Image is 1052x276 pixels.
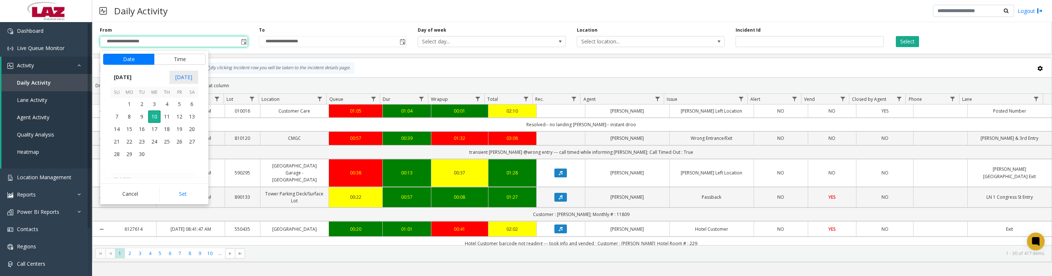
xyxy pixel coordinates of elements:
a: [PERSON_NAME] [590,107,665,114]
a: NO [813,135,852,142]
a: YES [813,226,852,233]
button: Date tab [103,54,154,65]
a: Collapse Details [92,195,111,201]
span: 20 [186,123,198,135]
a: Exit [972,226,1047,233]
span: 22 [123,135,136,148]
th: Tu [136,87,148,98]
span: 3 [148,98,161,110]
div: By clicking Incident row you will be taken to the incident details page. [201,63,354,74]
span: Total [487,96,498,102]
td: Hotel Customer barcode not reading --- took info and vended ; Customer : [PERSON_NAME]; Hotel Roo... [111,237,1052,250]
a: NO [813,107,852,114]
a: NO [861,194,909,201]
a: 590295 [229,169,256,176]
span: YES [828,226,836,232]
span: Page 10 [205,248,215,258]
a: 01:27 [493,194,532,201]
th: Mo [123,87,136,98]
span: Go to the last page [235,248,245,259]
label: Day of week [418,27,446,33]
a: Logout [1018,7,1043,15]
span: Vend [804,96,815,102]
th: Su [111,87,123,98]
span: 12 [173,110,186,123]
div: 00:41 [436,226,484,233]
a: 890133 [229,194,256,201]
th: Fr [173,87,186,98]
a: 02:02 [493,226,532,233]
button: Set [159,186,206,202]
span: NO [828,170,835,176]
a: Heatmap [1,143,92,160]
th: We [148,87,161,98]
a: [PERSON_NAME] Left Location [674,107,749,114]
span: Toggle popup [239,36,248,47]
span: Location Management [17,174,71,181]
a: Vend Filter Menu [838,94,848,104]
a: 00:37 [436,169,484,176]
span: Page 2 [125,248,135,258]
td: Saturday, September 13, 2025 [186,110,198,123]
span: 8 [123,110,136,123]
td: Sunday, September 7, 2025 [111,110,123,123]
span: Page 7 [175,248,185,258]
a: YES [813,194,852,201]
span: Location [262,96,280,102]
td: Saturday, September 27, 2025 [186,135,198,148]
span: Regions [17,243,36,250]
a: 01:32 [436,135,484,142]
span: Live Queue Monitor [17,45,64,52]
span: Page 9 [195,248,205,258]
td: Monday, September 29, 2025 [123,148,136,160]
a: NO [758,107,803,114]
a: NO [861,226,909,233]
span: [DATE] [111,72,135,83]
span: Quality Analysis [17,131,54,138]
a: 02:10 [493,107,532,114]
span: 25 [161,135,173,148]
span: 4 [161,98,173,110]
a: 00:57 [387,194,427,201]
a: Agent Filter Menu [652,94,662,104]
a: 00:08 [436,194,484,201]
span: 1 [123,98,136,110]
span: 19 [173,123,186,135]
label: From [100,27,112,33]
span: Phone [909,96,922,102]
span: Power BI Reports [17,208,59,215]
div: 00:22 [333,194,378,201]
img: pageIcon [99,2,107,20]
a: Dur Filter Menu [416,94,426,104]
a: Collapse Details [92,136,111,142]
span: 15 [123,123,136,135]
span: NO [881,135,888,141]
div: Data table [92,94,1052,245]
a: Activity [1,57,92,74]
td: Saturday, September 20, 2025 [186,123,198,135]
td: Tuesday, September 16, 2025 [136,123,148,135]
span: Agent Activity [17,114,49,121]
span: Page 1 [115,248,125,258]
a: LN 1 Congress St Entry [972,194,1047,201]
a: Hotel Customer [674,226,749,233]
div: 00:39 [387,135,427,142]
div: 00:01 [436,107,484,114]
a: Daily Activity [1,74,92,91]
span: Page 4 [145,248,155,258]
span: 18 [161,123,173,135]
td: Wednesday, September 17, 2025 [148,123,161,135]
span: NO [828,108,835,114]
span: 6 [186,98,198,110]
a: [GEOGRAPHIC_DATA] [265,226,324,233]
img: 'icon' [7,175,13,181]
span: Issue [667,96,677,102]
span: 29 [123,148,136,160]
span: Page 8 [185,248,195,258]
td: Monday, September 8, 2025 [123,110,136,123]
a: Wrapup Filter Menu [473,94,483,104]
